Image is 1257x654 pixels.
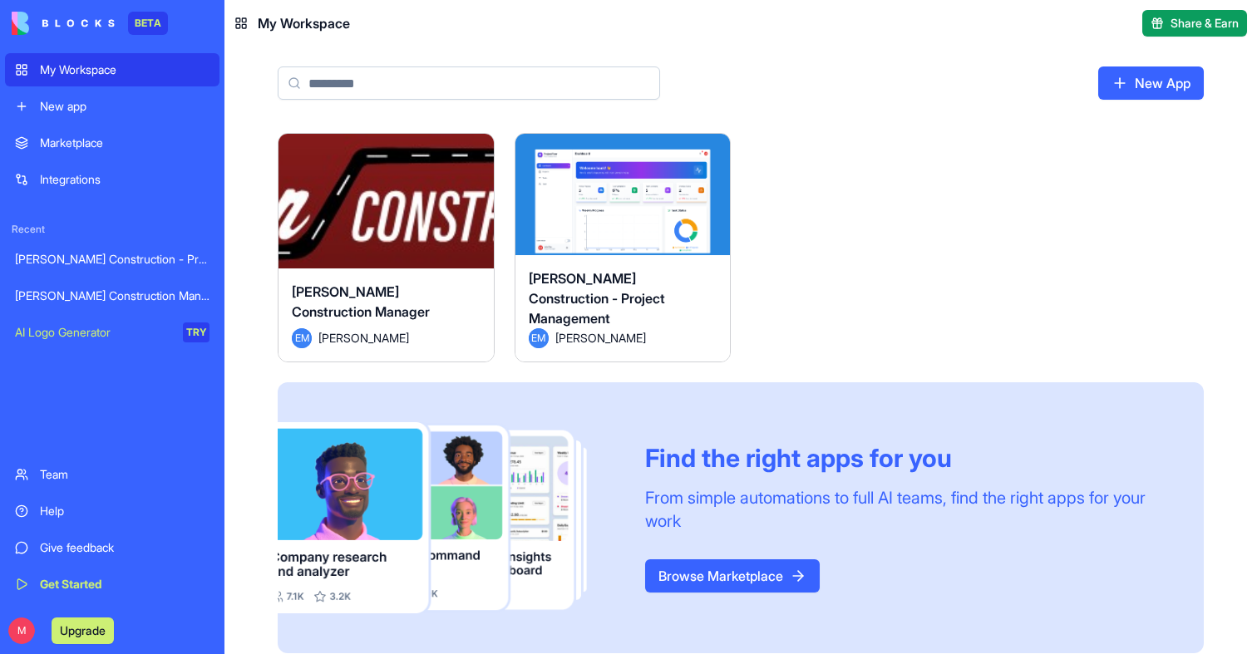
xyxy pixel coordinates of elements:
div: Find the right apps for you [645,443,1164,473]
span: [PERSON_NAME] Construction Manager [292,283,430,320]
a: Team [5,458,219,491]
a: BETA [12,12,168,35]
span: Recent [5,223,219,236]
div: From simple automations to full AI teams, find the right apps for your work [645,486,1164,533]
div: Give feedback [40,539,209,556]
span: My Workspace [258,13,350,33]
span: Share & Earn [1171,15,1239,32]
a: Marketplace [5,126,219,160]
div: Integrations [40,171,209,188]
a: [PERSON_NAME] Construction Manager [5,279,219,312]
div: [PERSON_NAME] Construction Manager [15,288,209,304]
a: Upgrade [52,622,114,638]
span: [PERSON_NAME] [555,329,646,347]
a: [PERSON_NAME] Construction ManagerEM[PERSON_NAME] [278,133,495,362]
div: Get Started [40,576,209,593]
span: [PERSON_NAME] Construction - Project Management [529,270,665,327]
a: [PERSON_NAME] Construction - Project Management [5,243,219,276]
div: AI Logo Generator [15,324,171,341]
img: Frame_181_egmpey.png [278,422,619,613]
a: [PERSON_NAME] Construction - Project ManagementEM[PERSON_NAME] [515,133,732,362]
span: M [8,617,35,644]
div: Help [40,503,209,519]
div: My Workspace [40,61,209,78]
button: Upgrade [52,617,114,644]
span: EM [529,328,549,348]
span: EM [292,328,312,348]
a: My Workspace [5,53,219,86]
a: Browse Marketplace [645,559,820,593]
a: Help [5,494,219,528]
div: Team [40,466,209,483]
a: Integrations [5,163,219,196]
a: Get Started [5,568,219,601]
div: TRY [183,322,209,342]
div: Marketplace [40,135,209,151]
div: New app [40,98,209,115]
span: [PERSON_NAME] [318,329,409,347]
a: Give feedback [5,531,219,564]
img: logo [12,12,115,35]
a: New app [5,90,219,123]
a: AI Logo GeneratorTRY [5,316,219,349]
div: [PERSON_NAME] Construction - Project Management [15,251,209,268]
div: BETA [128,12,168,35]
button: Share & Earn [1142,10,1247,37]
a: New App [1098,66,1204,100]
